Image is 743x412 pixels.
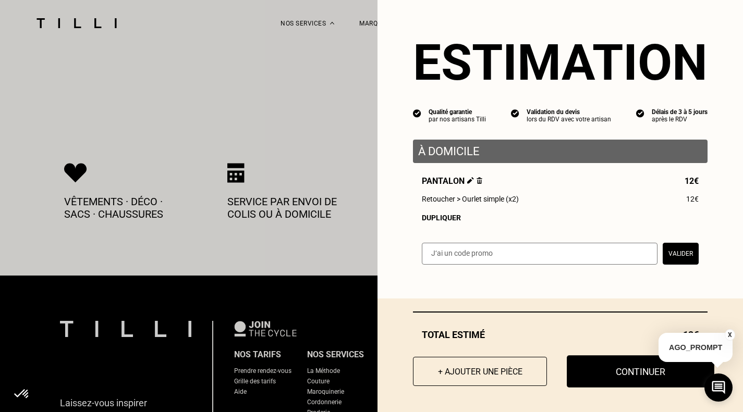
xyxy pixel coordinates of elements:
span: Retoucher > Ourlet simple (x2) [422,195,519,203]
div: après le RDV [652,116,708,123]
button: X [725,329,735,341]
span: Pantalon [422,176,482,186]
img: icon list info [413,108,421,118]
p: AGO_PROMPT [659,333,733,362]
img: icon list info [636,108,644,118]
div: lors du RDV avec votre artisan [527,116,611,123]
span: 12€ [685,176,699,186]
p: À domicile [418,145,702,158]
input: J‘ai un code promo [422,243,657,265]
div: Total estimé [413,329,708,340]
div: Dupliquer [422,214,699,222]
div: Qualité garantie [429,108,486,116]
div: Délais de 3 à 5 jours [652,108,708,116]
button: + Ajouter une pièce [413,357,547,386]
button: Continuer [567,355,714,388]
button: Valider [663,243,699,265]
div: Validation du devis [527,108,611,116]
img: Éditer [467,177,474,184]
div: par nos artisans Tilli [429,116,486,123]
img: Supprimer [477,177,482,184]
section: Estimation [413,33,708,92]
img: icon list info [511,108,519,118]
span: 12€ [686,195,699,203]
